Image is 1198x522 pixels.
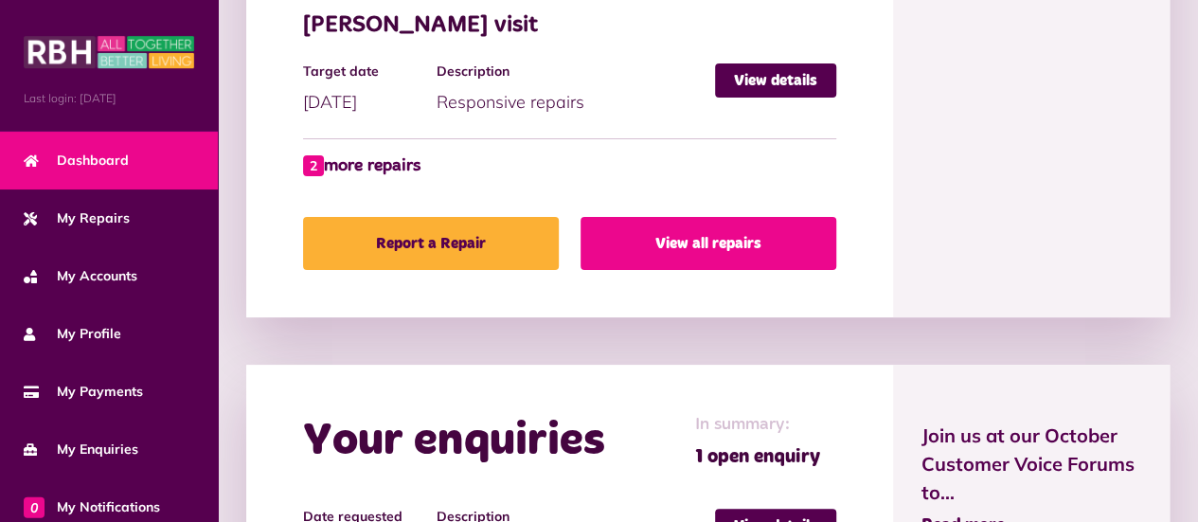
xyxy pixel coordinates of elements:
[24,324,121,344] span: My Profile
[437,63,715,115] div: Responsive repairs
[24,90,194,107] span: Last login: [DATE]
[24,151,129,171] span: Dashboard
[695,442,820,471] span: 1 open enquiry
[24,440,138,459] span: My Enquiries
[715,63,836,98] a: View details
[303,217,559,270] a: Report a Repair
[303,155,324,176] span: 2
[437,63,706,80] h4: Description
[24,208,130,228] span: My Repairs
[24,266,137,286] span: My Accounts
[303,63,437,115] div: [DATE]
[303,414,605,469] h2: Your enquiries
[921,422,1142,507] span: Join us at our October Customer Voice Forums to...
[695,412,820,438] span: In summary:
[24,33,194,71] img: MyRBH
[303,12,836,40] h3: [PERSON_NAME] visit
[24,497,160,517] span: My Notifications
[303,153,420,179] a: 2 more repairs
[24,382,143,402] span: My Payments
[581,217,836,270] a: View all repairs
[24,496,45,517] span: 0
[303,63,427,80] h4: Target date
